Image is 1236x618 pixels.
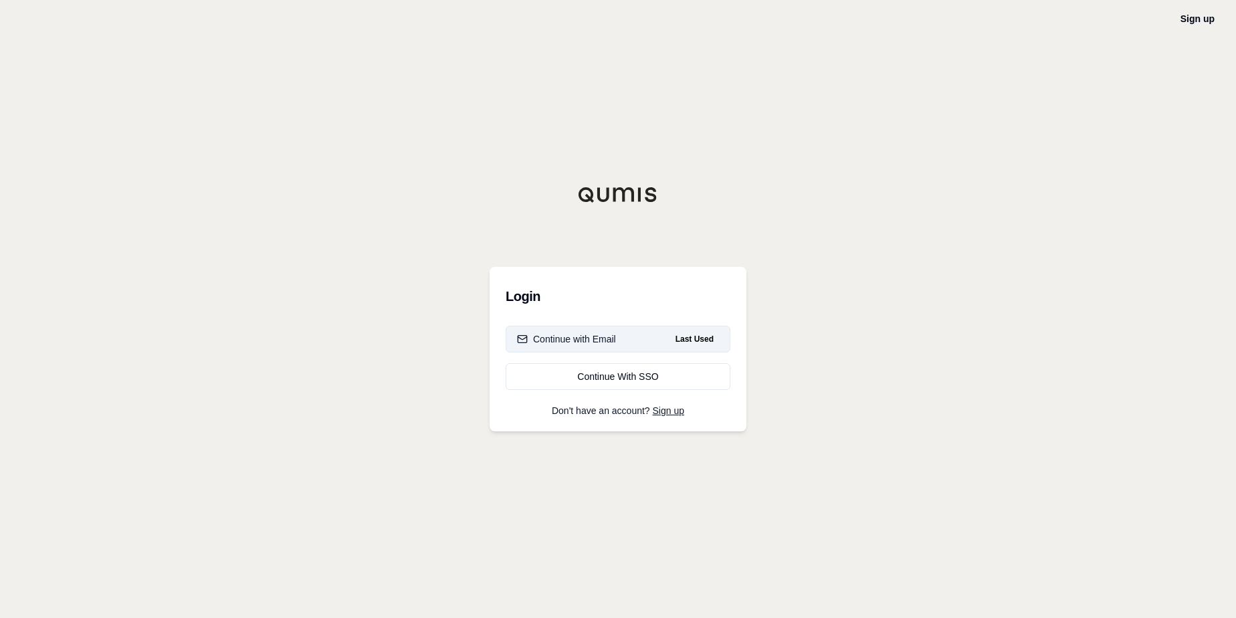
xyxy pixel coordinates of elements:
[670,331,719,347] span: Last Used
[578,187,658,203] img: Qumis
[506,283,730,310] h3: Login
[653,405,684,416] a: Sign up
[517,332,616,346] div: Continue with Email
[506,363,730,390] a: Continue With SSO
[517,370,719,383] div: Continue With SSO
[1180,13,1215,24] a: Sign up
[506,406,730,415] p: Don't have an account?
[506,326,730,352] button: Continue with EmailLast Used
